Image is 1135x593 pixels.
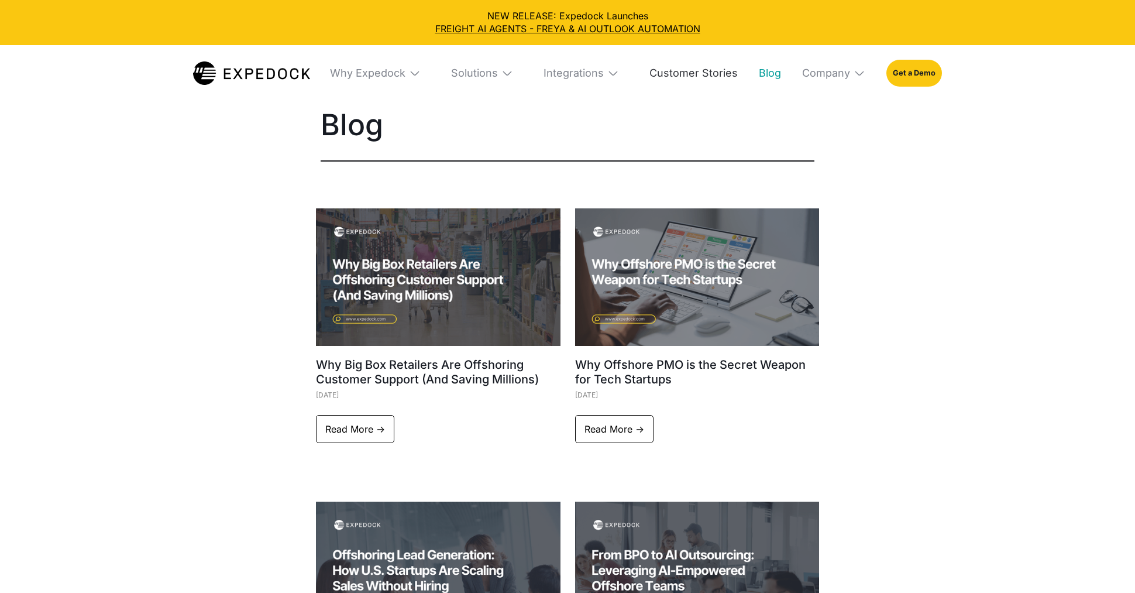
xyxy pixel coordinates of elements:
a: Customer Stories [640,45,738,101]
a: Blog [749,45,781,101]
a: Get a Demo [886,60,942,87]
a: FREIGHT AI AGENTS - FREYA & AI OUTLOOK AUTOMATION [9,22,1126,35]
a: Read More -> [575,415,654,443]
div: Company [802,67,850,80]
div: Why Expedock [321,45,430,101]
h1: Why Big Box Retailers Are Offshoring Customer Support (And Saving Millions) [316,358,560,387]
h1: Why Offshore PMO is the Secret Weapon for Tech Startups [575,358,820,387]
div: [DATE] [316,387,560,403]
div: Integrations [534,45,628,101]
div: Integrations [544,67,604,80]
a: Read More -> [316,415,394,443]
div: [DATE] [575,387,820,403]
div: Solutions [451,67,498,80]
div: Company [793,45,875,101]
div: Why Expedock [330,67,405,80]
div: NEW RELEASE: Expedock Launches [9,9,1126,36]
div: Solutions [442,45,522,101]
h1: Blog [321,110,814,139]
